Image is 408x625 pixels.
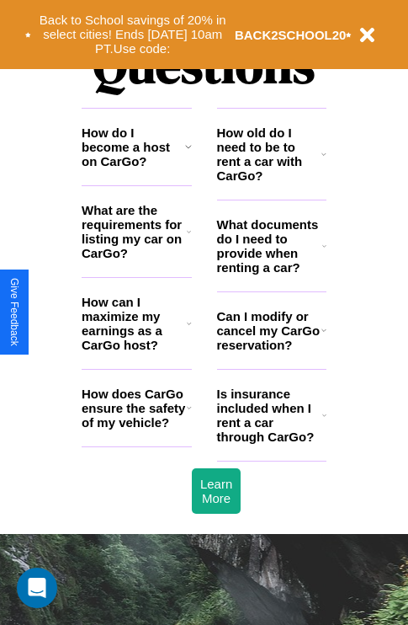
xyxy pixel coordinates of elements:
div: Give Feedback [8,278,20,346]
b: BACK2SCHOOL20 [235,28,347,42]
h3: What documents do I need to provide when renting a car? [217,217,323,275]
h3: What are the requirements for listing my car on CarGo? [82,203,187,260]
button: Learn More [192,468,241,514]
h3: Can I modify or cancel my CarGo reservation? [217,309,321,352]
h3: How can I maximize my earnings as a CarGo host? [82,295,187,352]
h3: How do I become a host on CarGo? [82,126,185,168]
div: Open Intercom Messenger [17,568,57,608]
h3: How does CarGo ensure the safety of my vehicle? [82,387,187,430]
button: Back to School savings of 20% in select cities! Ends [DATE] 10am PT.Use code: [31,8,235,61]
h3: Is insurance included when I rent a car through CarGo? [217,387,322,444]
h3: How old do I need to be to rent a car with CarGo? [217,126,322,183]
